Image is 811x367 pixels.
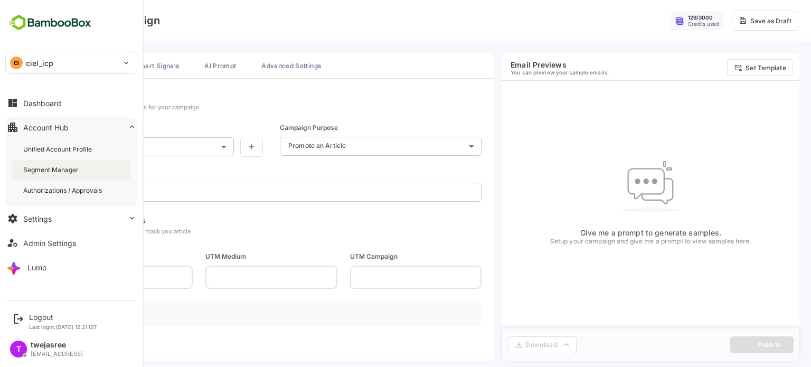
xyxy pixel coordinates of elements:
[23,239,76,248] div: Admin Settings
[651,14,676,21] div: 129 / 3000
[168,252,300,261] span: UTM Medium
[651,21,682,27] div: Credits used
[5,13,95,33] img: BambooboxFullLogoMark.5f36c76dfaba33ec1ec1367b70bb1252.svg
[695,11,761,31] button: Save as Draft
[24,228,154,235] div: Set up the UTM parameters to track you article
[159,53,208,78] button: AI Prompt
[23,186,104,195] div: Authorizations / Approvals
[23,123,69,132] div: Account Hub
[474,60,572,69] h6: Email Previews
[6,52,137,73] div: CIciel_icp
[23,214,52,223] div: Settings
[24,103,163,111] div: Set up the fundamental details for your campaign
[24,91,87,100] div: Campaign Basics
[31,351,83,357] div: [EMAIL_ADDRESS]
[709,64,749,72] p: Set Template
[90,53,150,78] button: Smart Signals
[690,59,756,76] button: Set Template
[713,17,755,25] div: Save as Draft
[474,69,572,76] p: You can preview your sample emails.
[34,14,123,27] h4: Create Campaign
[5,232,137,253] button: Admin Settings
[29,313,97,322] div: Logout
[5,117,137,138] button: Account Hub
[23,165,81,174] div: Segment Manager
[12,53,81,78] button: Campaign Setup
[29,324,97,330] p: Last login: [DATE] 12:21 IST
[24,170,81,177] div: Content URL
[33,308,70,315] h4: Tracking URL
[513,228,715,237] p: Give me a prompt to generate samples.
[5,92,137,114] button: Dashboard
[216,53,293,78] button: Advanced Settings
[24,137,222,155] div: Select target segment
[10,57,23,69] div: CI
[24,252,156,261] span: UTM Source
[5,257,137,278] button: Lumo
[31,341,83,350] div: twejasree
[24,124,73,131] div: Target Segment
[23,145,94,154] div: Unified Account Profile
[5,208,137,229] button: Settings
[23,99,61,108] div: Dashboard
[313,252,445,261] span: UTM Campaign
[27,263,46,272] div: Lumo
[12,53,457,78] div: campaign tabs
[243,124,301,131] div: Campaign Purpose
[10,341,27,357] div: T
[13,12,30,29] button: Go back
[251,142,309,149] p: Promote an Article
[24,217,154,224] div: Campaign UTM Parameters
[26,58,53,69] p: ciel_icp
[513,237,715,246] p: Setup your campaign and give me a prompt to view samples here.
